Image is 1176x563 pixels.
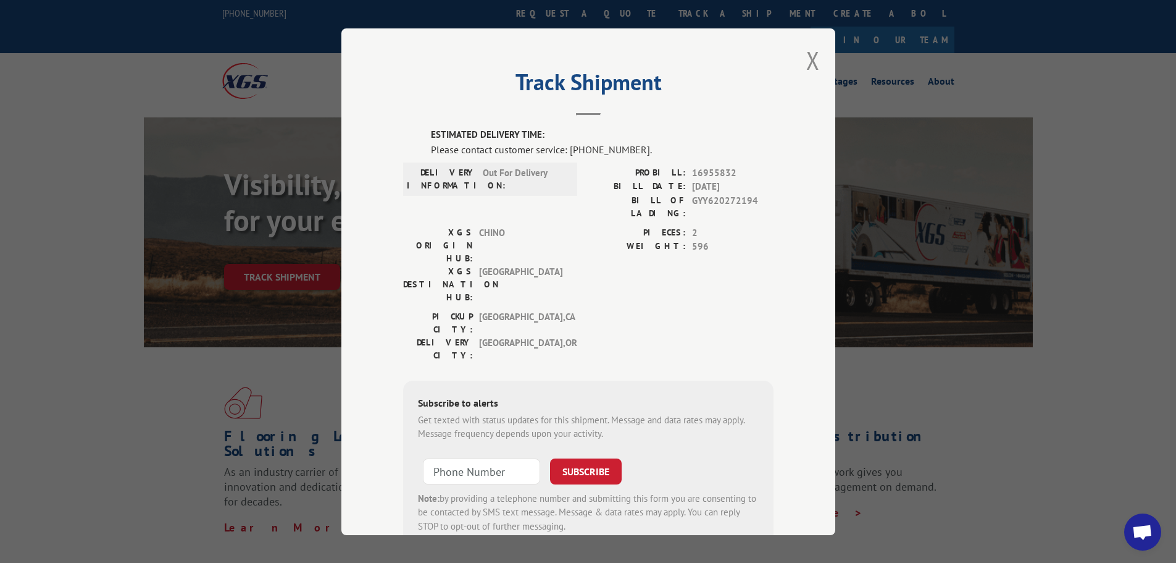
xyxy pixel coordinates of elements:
[692,226,774,240] span: 2
[418,492,440,504] strong: Note:
[588,180,686,194] label: BILL DATE:
[403,74,774,97] h2: Track Shipment
[431,128,774,142] label: ESTIMATED DELIVERY TIME:
[479,226,562,265] span: CHINO
[418,491,759,533] div: by providing a telephone number and submitting this form you are consenting to be contacted by SM...
[403,226,473,265] label: XGS ORIGIN HUB:
[692,166,774,180] span: 16955832
[403,336,473,362] label: DELIVERY CITY:
[403,265,473,303] label: XGS DESTINATION HUB:
[483,166,566,192] span: Out For Delivery
[1124,514,1161,551] div: Open chat
[692,240,774,254] span: 596
[588,166,686,180] label: PROBILL:
[692,180,774,194] span: [DATE]
[550,458,622,484] button: SUBSCRIBE
[479,265,562,303] span: [GEOGRAPHIC_DATA]
[588,193,686,219] label: BILL OF LADING:
[479,336,562,362] span: [GEOGRAPHIC_DATA] , OR
[588,226,686,240] label: PIECES:
[431,142,774,156] div: Please contact customer service: [PHONE_NUMBER].
[806,44,820,77] button: Close modal
[692,193,774,219] span: GYY620272194
[588,240,686,254] label: WEIGHT:
[479,310,562,336] span: [GEOGRAPHIC_DATA] , CA
[418,413,759,441] div: Get texted with status updates for this shipment. Message and data rates may apply. Message frequ...
[407,166,477,192] label: DELIVERY INFORMATION:
[418,395,759,413] div: Subscribe to alerts
[403,310,473,336] label: PICKUP CITY:
[423,458,540,484] input: Phone Number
